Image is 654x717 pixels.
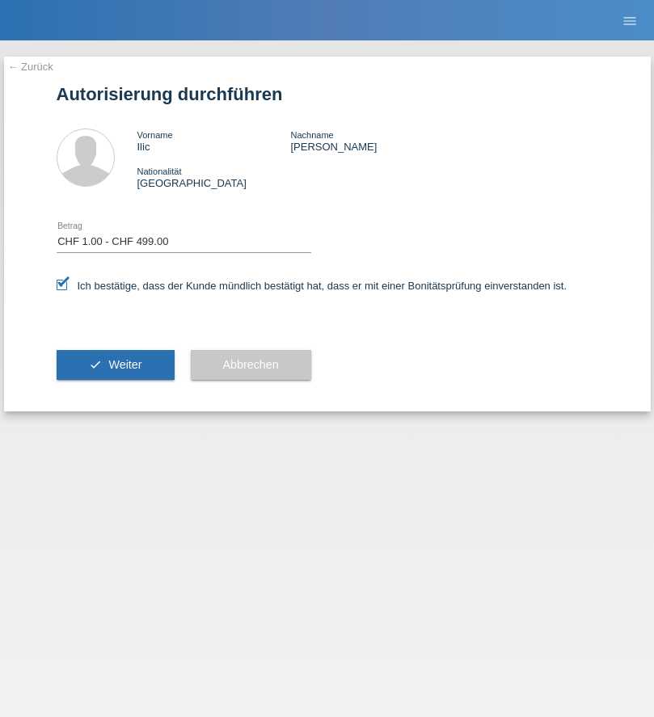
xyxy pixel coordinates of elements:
[137,129,291,153] div: Ilic
[57,280,568,292] label: Ich bestätige, dass der Kunde mündlich bestätigt hat, dass er mit einer Bonitätsprüfung einversta...
[290,129,444,153] div: [PERSON_NAME]
[622,13,638,29] i: menu
[57,350,175,381] button: check Weiter
[137,167,182,176] span: Nationalität
[191,350,311,381] button: Abbrechen
[57,84,598,104] h1: Autorisierung durchführen
[137,130,173,140] span: Vorname
[89,358,102,371] i: check
[290,130,333,140] span: Nachname
[223,358,279,371] span: Abbrechen
[137,165,291,189] div: [GEOGRAPHIC_DATA]
[8,61,53,73] a: ← Zurück
[614,15,646,25] a: menu
[108,358,141,371] span: Weiter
